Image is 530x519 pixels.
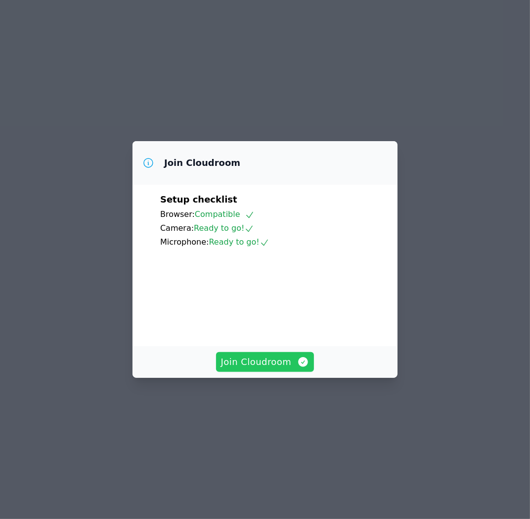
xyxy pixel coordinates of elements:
[209,237,269,247] span: Ready to go!
[216,352,314,372] button: Join Cloudroom
[160,237,209,247] span: Microphone:
[195,209,255,219] span: Compatible
[160,194,237,205] span: Setup checklist
[160,209,195,219] span: Browser:
[164,157,240,169] h3: Join Cloudroom
[194,223,254,233] span: Ready to go!
[160,223,194,233] span: Camera:
[221,355,309,369] span: Join Cloudroom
